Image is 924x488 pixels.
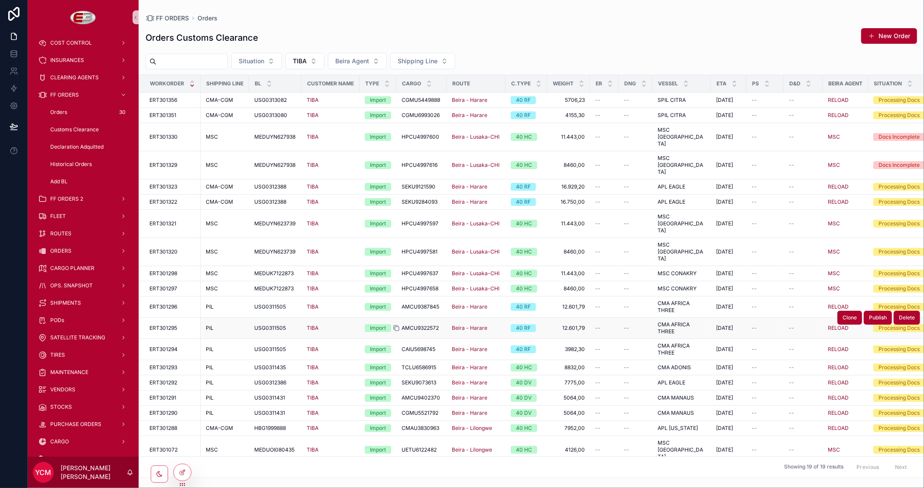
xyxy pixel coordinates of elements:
[595,133,600,140] span: --
[716,220,733,227] span: [DATE]
[402,162,438,169] span: HPCU4997616
[879,183,920,191] div: Processing Docs
[50,195,83,202] span: FF ORDERS 2
[752,97,778,104] a: --
[716,112,733,119] span: [DATE]
[658,198,685,205] span: APL EAGLE
[511,96,542,104] a: 40 RF
[307,133,354,140] a: TIBA
[452,198,487,205] a: Beira - Harare
[156,14,189,23] span: FF ORDERS
[198,14,217,23] a: Orders
[370,96,386,104] div: Import
[511,133,542,141] a: 40 HC
[828,97,849,104] span: RELOAD
[307,112,354,119] a: TIBA
[552,220,585,227] span: 11.443,00
[254,133,296,140] a: MEDUYN627938
[43,139,133,155] a: Declaration Adquitted
[452,162,499,169] span: Beira - Lusaka-CHI
[293,57,307,65] span: TIBA
[861,28,917,44] button: New Order
[398,57,438,65] span: Shipping Line
[50,109,67,116] span: Orders
[511,161,542,169] a: 40 HC
[452,112,500,119] a: Beira - Harare
[716,198,741,205] a: [DATE]
[516,220,532,228] div: 40 HC
[231,53,282,69] button: Select Button
[658,127,706,147] span: MSC [GEOGRAPHIC_DATA]
[307,198,354,205] a: TIBA
[402,220,438,227] span: HPCU4997597
[624,183,647,190] a: --
[206,198,233,205] span: CMA-CGM
[452,112,487,119] a: Beira - Harare
[516,133,532,141] div: 40 HC
[43,104,133,120] a: Orders30
[716,97,741,104] a: [DATE]
[752,133,778,140] a: --
[370,111,386,119] div: Import
[789,162,817,169] a: --
[206,133,218,140] span: MSC
[595,133,613,140] a: --
[624,198,647,205] a: --
[50,161,92,168] span: Historical Orders
[149,97,177,104] span: ERT301356
[595,162,600,169] span: --
[828,183,849,190] span: RELOAD
[50,57,84,64] span: INSURANCES
[50,126,99,133] span: Customs Clearance
[595,183,600,190] span: --
[452,198,500,205] a: Beira - Harare
[307,97,354,104] a: TIBA
[307,133,318,140] a: TIBA
[516,183,531,191] div: 40 RF
[716,162,741,169] a: [DATE]
[402,97,441,104] a: CGMU5449888
[33,208,133,224] a: FLEET
[789,112,794,119] span: --
[752,220,778,227] a: --
[146,14,189,23] a: FF ORDERS
[149,162,195,169] a: ERT301329
[452,220,499,227] span: Beira - Lusaka-CHI
[149,220,195,227] a: ERT301321
[828,133,840,140] a: MSC
[402,162,441,169] a: HPCU4997616
[595,183,613,190] a: --
[402,112,440,119] span: CGMU6993026
[789,220,794,227] span: --
[254,112,287,119] span: USG0313080
[658,97,686,104] span: SPIL CITRA
[365,96,391,104] a: Import
[335,57,369,65] span: Beira Agent
[206,220,218,227] span: MSC
[365,183,391,191] a: Import
[206,97,244,104] a: CMA-CGM
[789,183,794,190] span: --
[33,191,133,207] a: FF ORDERS 2
[117,107,128,117] div: 30
[658,183,706,190] a: APL EAGLE
[452,133,500,140] a: Beira - Lusaka-CHI
[595,198,600,205] span: --
[789,198,817,205] a: --
[516,111,531,119] div: 40 RF
[254,112,296,119] a: USG0313080
[206,162,244,169] a: MSC
[149,183,177,190] span: ERT301323
[149,112,195,119] a: ERT301351
[828,112,849,119] a: RELOAD
[452,183,487,190] span: Beira - Harare
[452,133,499,140] a: Beira - Lusaka-CHI
[402,183,435,190] span: SEKU9121590
[149,220,176,227] span: ERT301321
[365,111,391,119] a: Import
